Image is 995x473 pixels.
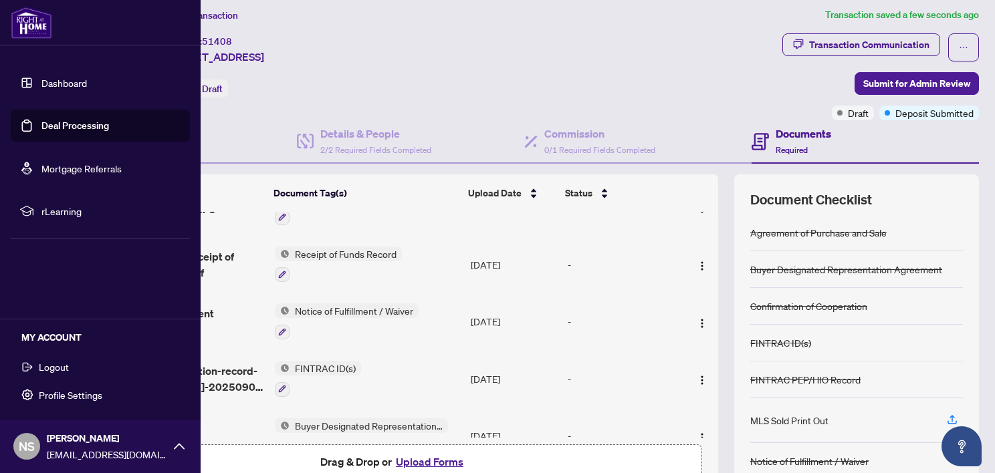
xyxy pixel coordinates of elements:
span: Buyer Designated Representation Agreement [290,418,448,433]
div: - [568,257,678,272]
span: ellipsis [959,43,968,52]
button: Logo [691,254,713,275]
span: 51408 [202,35,232,47]
img: Logo [697,432,707,443]
article: Transaction saved a few seconds ago [825,7,979,23]
a: Deal Processing [41,120,109,132]
button: Status IconFINTRAC ID(s) [275,361,361,397]
span: View Transaction [167,9,238,21]
a: Mortgage Referrals [41,162,122,174]
div: - [568,314,678,329]
span: Deposit Submitted [895,106,974,120]
span: Status [565,186,592,200]
button: Status IconBuyer Designated Representation Agreement [275,418,448,454]
span: Profile Settings [39,384,102,406]
span: Required [776,145,808,155]
th: Status [560,174,680,212]
div: Confirmation of Cooperation [750,299,867,313]
img: logo [11,7,52,39]
span: Draft [848,106,869,120]
span: Notice of Fulfillment / Waiver [290,303,419,318]
span: Submit for Admin Review [863,73,970,94]
div: Agreement of Purchase and Sale [750,225,887,240]
button: Status IconReceipt of Funds Record [275,247,402,283]
span: [PERSON_NAME] [47,431,167,446]
a: Dashboard [41,77,87,89]
td: [DATE] [465,350,562,408]
img: Status Icon [275,418,290,433]
div: - [568,371,678,386]
div: Buyer Designated Representation Agreement [750,262,942,277]
span: Document Checklist [750,190,872,209]
button: Status IconNotice of Fulfillment / Waiver [275,303,419,339]
span: Draft [202,83,223,95]
div: FINTRAC PEP/HIO Record [750,372,861,387]
h4: Documents [776,126,831,142]
img: Status Icon [275,361,290,375]
span: 0/1 Required Fields Completed [544,145,655,155]
button: Submit for Admin Review [855,72,979,95]
h4: Details & People [320,126,431,142]
td: [DATE] [465,236,562,293]
div: MLS Sold Print Out [750,413,828,428]
span: [STREET_ADDRESS] [166,49,264,65]
span: 2/2 Required Fields Completed [320,145,431,155]
button: Profile Settings [11,383,190,406]
th: Upload Date [463,174,559,212]
span: NS [19,437,35,456]
img: Logo [697,318,707,329]
div: Transaction Communication [809,34,929,55]
div: Notice of Fulfillment / Waiver [750,454,869,468]
button: Logo [691,425,713,446]
button: Logout [11,355,190,378]
h5: MY ACCOUNT [21,330,190,345]
span: Upload Date [468,186,522,200]
h4: Commission [544,126,655,142]
span: Logout [39,356,69,377]
img: Status Icon [275,303,290,318]
div: - [568,428,678,443]
td: [DATE] [465,408,562,465]
button: Open asap [942,426,982,466]
span: Drag & Drop or [320,453,467,470]
td: [DATE] [465,293,562,350]
img: Logo [697,375,707,385]
span: Receipt of Funds Record [290,247,402,261]
span: rLearning [41,204,181,218]
span: FINTRAC ID(s) [290,361,361,375]
th: Document Tag(s) [268,174,463,212]
img: Logo [697,261,707,271]
img: Status Icon [275,247,290,261]
button: Logo [691,311,713,332]
span: [EMAIL_ADDRESS][DOMAIN_NAME] [47,447,167,462]
div: FINTRAC ID(s) [750,335,811,350]
button: Transaction Communication [782,33,940,56]
button: Logo [691,368,713,389]
button: Upload Forms [392,453,467,470]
